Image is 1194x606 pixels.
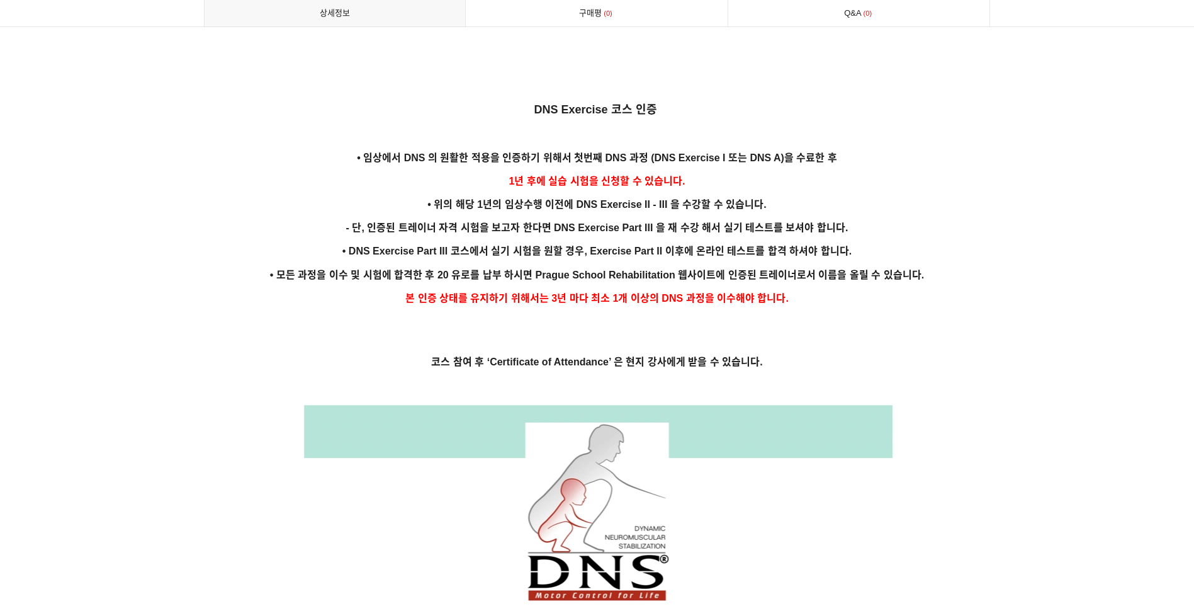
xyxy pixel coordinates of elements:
[534,103,656,116] strong: DNS Exercise 코스 인증
[427,199,766,210] span: • 위의 해당 1년의 임상수행 이전에 DNS Exercise II - III 을 수강할 수 있습니다.
[357,152,837,163] span: • 임상에서 DNS 의 원활한 적용을 인증하기 위해서 첫번째 DNS 과정 (DNS Exercise I 또는 DNS A)을 수료한 후
[405,293,789,304] span: 본 인증 상태를 유지하기 위해서는 3년 마다 최소 1개 이상의 DNS 과정을 이수해야 합니다.
[342,246,852,256] span: • DNS Exercise Part III 코스에서 실기 시험을 원할 경우, Exercise Part II 이후에 온라인 테스트를 합격 하셔야 합니다.
[509,176,685,186] span: 1년 후에 실습 시험을 신청할 수 있습니다.
[602,7,614,20] span: 0
[346,222,848,233] span: - 단, 인증된 트레이너 자격 시험을 보고자 한다면 DNS Exercise Part III 을 재 수강 해서 실기 테스트를 보셔야 합니다.
[862,7,874,20] span: 0
[270,270,925,280] span: • 모든 과정을 이수 및 시험에 합격한 후 20 유로를 납부 하시면 Prague School Rehabilitation 웹사이트에 인증된 트레이너로서 이름을 올릴 수 있습니다.
[431,357,762,367] strong: 코스 참여 후 ‘Certificate of Attendance’ 은 현지 강사에게 받을 수 있습니다.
